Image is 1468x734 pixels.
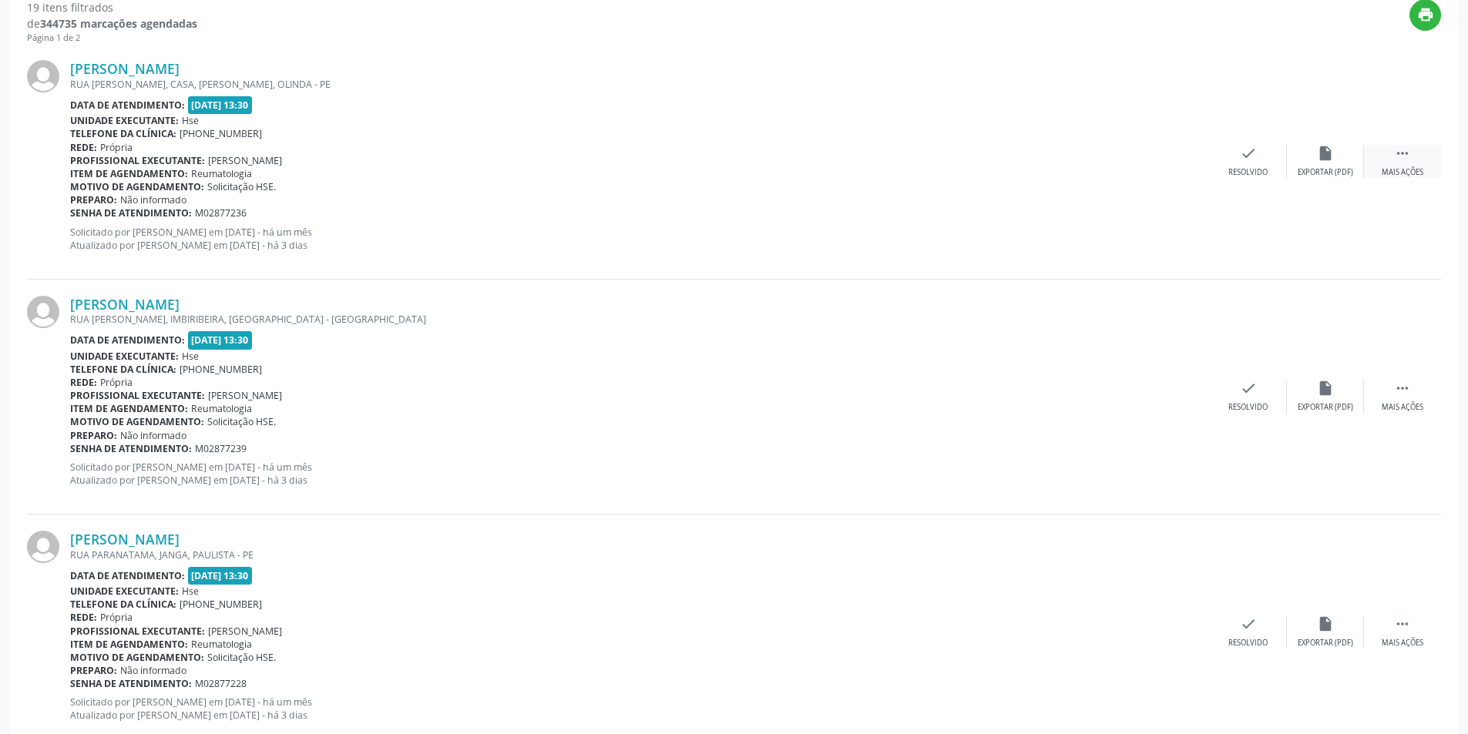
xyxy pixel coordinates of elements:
[70,180,204,193] b: Motivo de agendamento:
[70,376,97,389] b: Rede:
[70,585,179,598] b: Unidade executante:
[120,429,186,442] span: Não informado
[70,114,179,127] b: Unidade executante:
[1298,638,1353,649] div: Exportar (PDF)
[195,206,247,220] span: M02877236
[195,677,247,690] span: M02877228
[188,96,253,114] span: [DATE] 13:30
[191,638,252,651] span: Reumatologia
[70,141,97,154] b: Rede:
[1228,167,1268,178] div: Resolvido
[188,331,253,349] span: [DATE] 13:30
[70,598,176,611] b: Telefone da clínica:
[70,548,1210,561] div: RUA PARANATAMA, JANGA, PAULISTA - PE
[27,15,197,32] div: de
[191,167,252,180] span: Reumatologia
[1228,402,1268,413] div: Resolvido
[180,127,262,140] span: [PHONE_NUMBER]
[70,226,1210,252] p: Solicitado por [PERSON_NAME] em [DATE] - há um mês Atualizado por [PERSON_NAME] em [DATE] - há 3 ...
[180,598,262,611] span: [PHONE_NUMBER]
[1298,167,1353,178] div: Exportar (PDF)
[1317,615,1334,632] i: insert_drive_file
[1317,145,1334,162] i: insert_drive_file
[70,206,192,220] b: Senha de atendimento:
[180,363,262,376] span: [PHONE_NUMBER]
[1382,638,1423,649] div: Mais ações
[100,376,133,389] span: Própria
[182,114,199,127] span: Hse
[70,664,117,677] b: Preparo:
[1394,615,1411,632] i: 
[70,531,180,548] a: [PERSON_NAME]
[70,363,176,376] b: Telefone da clínica:
[100,611,133,624] span: Própria
[1240,145,1257,162] i: check
[70,350,179,363] b: Unidade executante:
[70,167,188,180] b: Item de agendamento:
[208,625,282,638] span: [PERSON_NAME]
[182,350,199,363] span: Hse
[1317,380,1334,397] i: insert_drive_file
[70,154,205,167] b: Profissional executante:
[70,429,117,442] b: Preparo:
[1240,380,1257,397] i: check
[70,695,1210,722] p: Solicitado por [PERSON_NAME] em [DATE] - há um mês Atualizado por [PERSON_NAME] em [DATE] - há 3 ...
[70,625,205,638] b: Profissional executante:
[1382,167,1423,178] div: Mais ações
[70,333,185,347] b: Data de atendimento:
[70,638,188,651] b: Item de agendamento:
[70,78,1210,91] div: RUA [PERSON_NAME], CASA, [PERSON_NAME], OLINDA - PE
[70,415,204,428] b: Motivo de agendamento:
[27,296,59,328] img: img
[70,193,117,206] b: Preparo:
[70,442,192,455] b: Senha de atendimento:
[70,611,97,624] b: Rede:
[70,99,185,112] b: Data de atendimento:
[1228,638,1268,649] div: Resolvido
[207,415,276,428] span: Solicitação HSE.
[70,127,176,140] b: Telefone da clínica:
[207,651,276,664] span: Solicitação HSE.
[70,569,185,582] b: Data de atendimento:
[1298,402,1353,413] div: Exportar (PDF)
[70,677,192,690] b: Senha de atendimento:
[1382,402,1423,413] div: Mais ações
[1240,615,1257,632] i: check
[100,141,133,154] span: Própria
[70,389,205,402] b: Profissional executante:
[1394,145,1411,162] i: 
[70,651,204,664] b: Motivo de agendamento:
[188,567,253,585] span: [DATE] 13:30
[1394,380,1411,397] i: 
[27,531,59,563] img: img
[207,180,276,193] span: Solicitação HSE.
[195,442,247,455] span: M02877239
[182,585,199,598] span: Hse
[1417,6,1434,23] i: print
[208,154,282,167] span: [PERSON_NAME]
[120,664,186,677] span: Não informado
[70,313,1210,326] div: RUA [PERSON_NAME], IMBIRIBEIRA, [GEOGRAPHIC_DATA] - [GEOGRAPHIC_DATA]
[70,461,1210,487] p: Solicitado por [PERSON_NAME] em [DATE] - há um mês Atualizado por [PERSON_NAME] em [DATE] - há 3 ...
[70,60,180,77] a: [PERSON_NAME]
[27,60,59,92] img: img
[27,32,197,45] div: Página 1 de 2
[208,389,282,402] span: [PERSON_NAME]
[70,402,188,415] b: Item de agendamento:
[120,193,186,206] span: Não informado
[191,402,252,415] span: Reumatologia
[70,296,180,313] a: [PERSON_NAME]
[40,16,197,31] strong: 344735 marcações agendadas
